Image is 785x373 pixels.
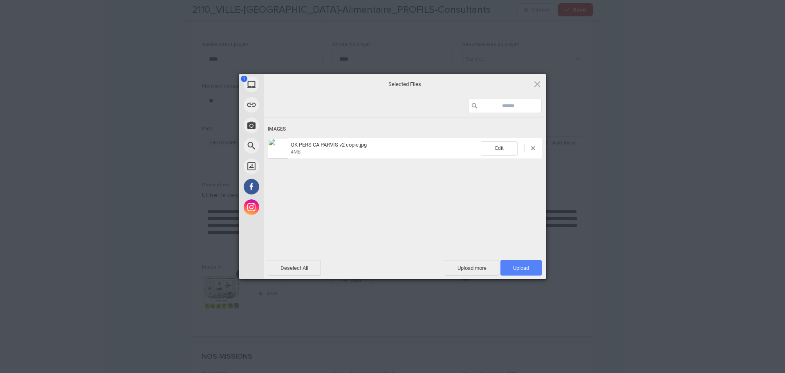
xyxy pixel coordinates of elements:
div: Take Photo [239,115,337,136]
span: OK PERS CA PARVIS v2 copie.jpg [288,142,481,155]
span: Selected Files [323,80,487,88]
span: Edit [481,141,518,156]
img: 92a1550d-5e7a-4f8d-9fbc-7b9469acb814 [268,138,288,158]
div: Facebook [239,176,337,197]
div: Web Search [239,136,337,156]
div: Images [268,122,542,137]
div: Instagram [239,197,337,217]
span: OK PERS CA PARVIS v2 copie.jpg [291,142,367,148]
span: 1 [241,76,247,82]
span: Upload more [445,260,499,276]
div: My Device [239,74,337,95]
span: 4MB [291,149,301,155]
span: Deselect All [268,260,321,276]
div: Unsplash [239,156,337,176]
div: Link (URL) [239,95,337,115]
span: Upload [513,265,529,271]
span: Upload [500,260,542,276]
span: Click here or hit ESC to close picker [533,79,542,88]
